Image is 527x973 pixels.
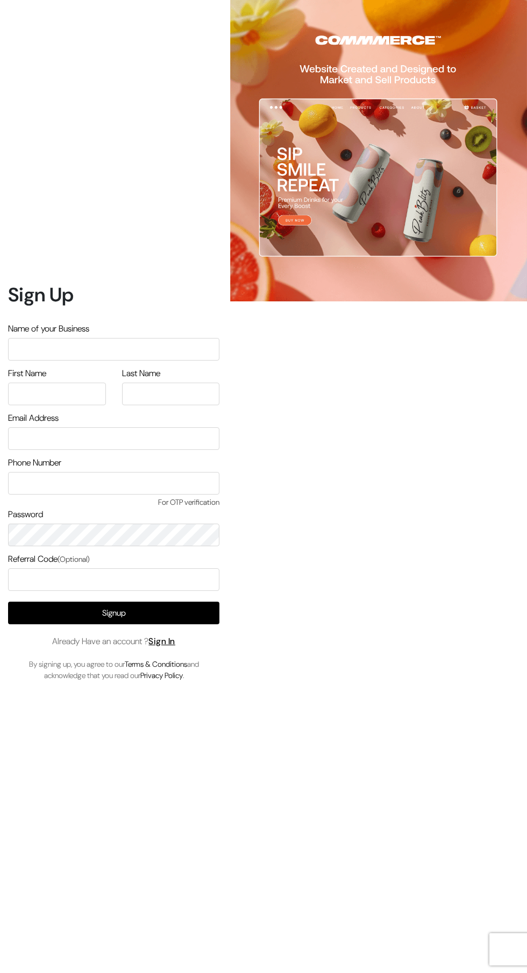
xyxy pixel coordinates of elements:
label: Referral Code [8,553,90,566]
span: For OTP verification [8,497,219,508]
a: Privacy Policy [140,671,183,680]
label: Password [8,508,43,521]
p: By signing up, you agree to our and acknowledge that you read our . [8,659,219,681]
label: Email Address [8,412,59,425]
label: Last Name [122,367,160,380]
h1: Sign Up [8,283,219,306]
a: Sign In [148,636,175,647]
button: Signup [8,602,219,624]
span: (Optional) [58,554,90,564]
label: First Name [8,367,46,380]
label: Name of your Business [8,322,89,335]
a: Terms & Conditions [125,659,187,669]
span: Already Have an account ? [52,635,175,648]
label: Phone Number [8,456,61,469]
